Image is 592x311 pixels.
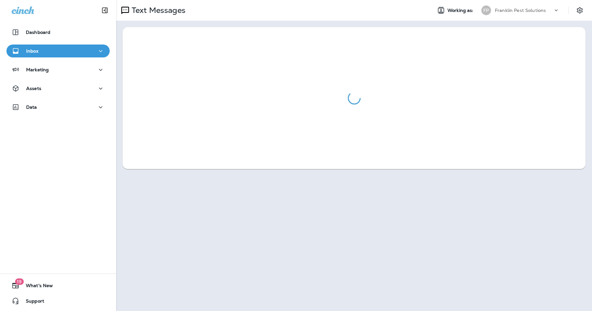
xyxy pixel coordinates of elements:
p: Inbox [26,48,38,54]
button: Collapse Sidebar [96,4,114,17]
button: Data [6,101,110,114]
p: Franklin Pest Solutions [495,8,546,13]
p: Dashboard [26,30,50,35]
p: Marketing [26,67,49,72]
button: Settings [574,5,586,16]
span: Working as: [447,8,475,13]
div: FP [481,5,491,15]
span: Support [19,298,44,306]
p: Data [26,105,37,110]
button: Assets [6,82,110,95]
button: Support [6,295,110,307]
p: Assets [26,86,41,91]
span: 19 [15,278,24,285]
button: Inbox [6,45,110,57]
button: Marketing [6,63,110,76]
p: Text Messages [129,5,186,15]
button: 19What's New [6,279,110,292]
button: Dashboard [6,26,110,39]
span: What's New [19,283,53,291]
